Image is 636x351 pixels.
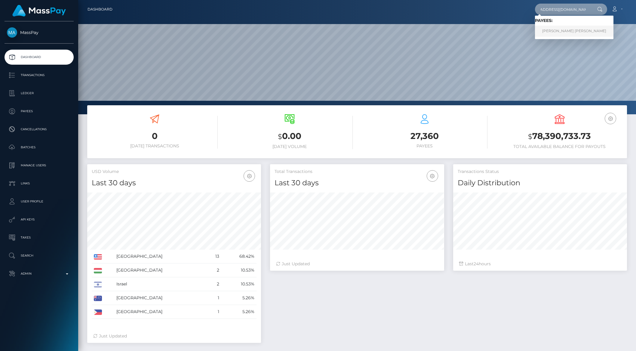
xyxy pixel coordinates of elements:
[5,50,74,65] a: Dashboard
[275,178,439,188] h4: Last 30 days
[221,277,257,291] td: 10.53%
[7,251,71,260] p: Search
[7,197,71,206] p: User Profile
[5,194,74,209] a: User Profile
[5,30,74,35] span: MassPay
[206,263,221,277] td: 2
[221,291,257,305] td: 5.26%
[5,230,74,245] a: Taxes
[7,125,71,134] p: Cancellations
[7,107,71,116] p: Payees
[221,250,257,263] td: 68.42%
[362,130,488,142] h3: 27,360
[276,261,438,267] div: Just Updated
[7,215,71,224] p: API Keys
[7,161,71,170] p: Manage Users
[114,291,206,305] td: [GEOGRAPHIC_DATA]
[227,130,353,143] h3: 0.00
[94,309,102,315] img: PH.png
[7,143,71,152] p: Batches
[278,132,282,141] small: $
[88,3,112,16] a: Dashboard
[206,305,221,319] td: 1
[114,263,206,277] td: [GEOGRAPHIC_DATA]
[206,250,221,263] td: 13
[474,261,479,266] span: 24
[535,26,613,37] a: [PERSON_NAME] [PERSON_NAME]
[5,122,74,137] a: Cancellations
[5,158,74,173] a: Manage Users
[114,277,206,291] td: Israel
[92,130,218,142] h3: 0
[94,254,102,260] img: US.png
[114,250,206,263] td: [GEOGRAPHIC_DATA]
[94,282,102,287] img: IL.png
[275,169,439,175] h5: Total Transactions
[12,5,66,17] img: MassPay Logo
[5,266,74,281] a: Admin
[528,132,532,141] small: $
[221,263,257,277] td: 10.53%
[7,269,71,278] p: Admin
[5,212,74,227] a: API Keys
[5,86,74,101] a: Ledger
[458,169,622,175] h5: Transactions Status
[227,144,353,149] h6: [DATE] Volume
[5,104,74,119] a: Payees
[5,68,74,83] a: Transactions
[94,296,102,301] img: AU.png
[5,176,74,191] a: Links
[458,178,622,188] h4: Daily Distribution
[496,130,622,143] h3: 78,390,733.73
[92,143,218,149] h6: [DATE] Transactions
[206,291,221,305] td: 1
[206,277,221,291] td: 2
[7,233,71,242] p: Taxes
[535,18,613,23] h6: Payees:
[94,268,102,273] img: HU.png
[93,333,255,339] div: Just Updated
[496,144,622,149] h6: Total Available Balance for Payouts
[7,53,71,62] p: Dashboard
[92,178,257,188] h4: Last 30 days
[92,169,257,175] h5: USD Volume
[535,4,591,15] input: Search...
[5,248,74,263] a: Search
[7,71,71,80] p: Transactions
[459,261,621,267] div: Last hours
[114,305,206,319] td: [GEOGRAPHIC_DATA]
[5,140,74,155] a: Batches
[221,305,257,319] td: 5.26%
[7,89,71,98] p: Ledger
[7,179,71,188] p: Links
[7,27,17,38] img: MassPay
[362,143,488,149] h6: Payees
